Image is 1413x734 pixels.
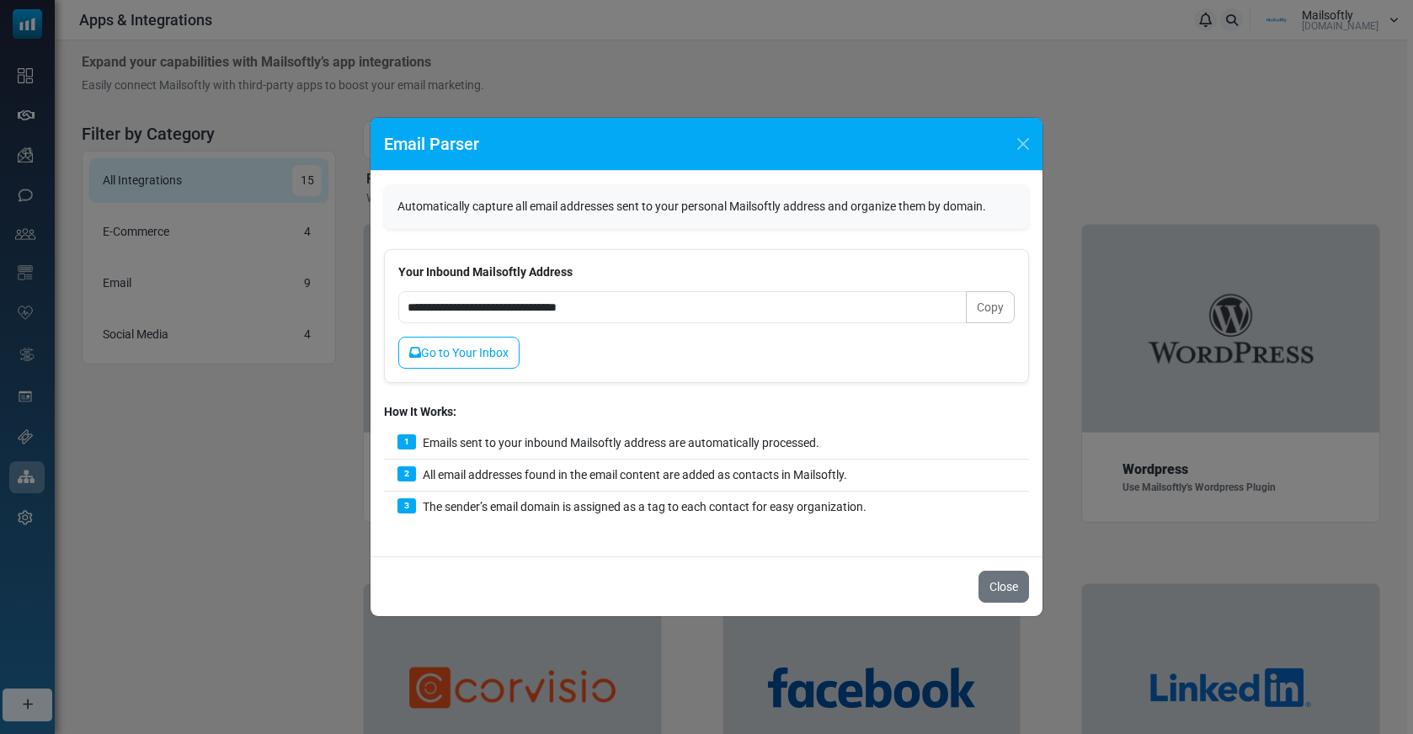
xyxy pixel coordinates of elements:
div: Emails sent to your inbound Mailsoftly address are automatically processed. [384,428,1029,460]
span: 2 [397,466,416,481]
label: How It Works: [384,403,456,421]
button: Close [978,571,1029,603]
label: Your Inbound Mailsoftly Address [398,263,573,281]
div: All email addresses found in the email content are added as contacts in Mailsoftly. [384,460,1029,492]
button: Copy [966,291,1015,323]
a: Go to Your Inbox [398,337,520,369]
p: Automatically capture all email addresses sent to your personal Mailsoftly address and organize t... [397,198,1016,215]
button: Close [1010,131,1036,157]
span: 3 [397,498,416,513]
h5: Email Parser [384,131,479,157]
div: The sender’s email domain is assigned as a tag to each contact for easy organization. [384,492,1029,523]
span: 1 [397,434,416,449]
